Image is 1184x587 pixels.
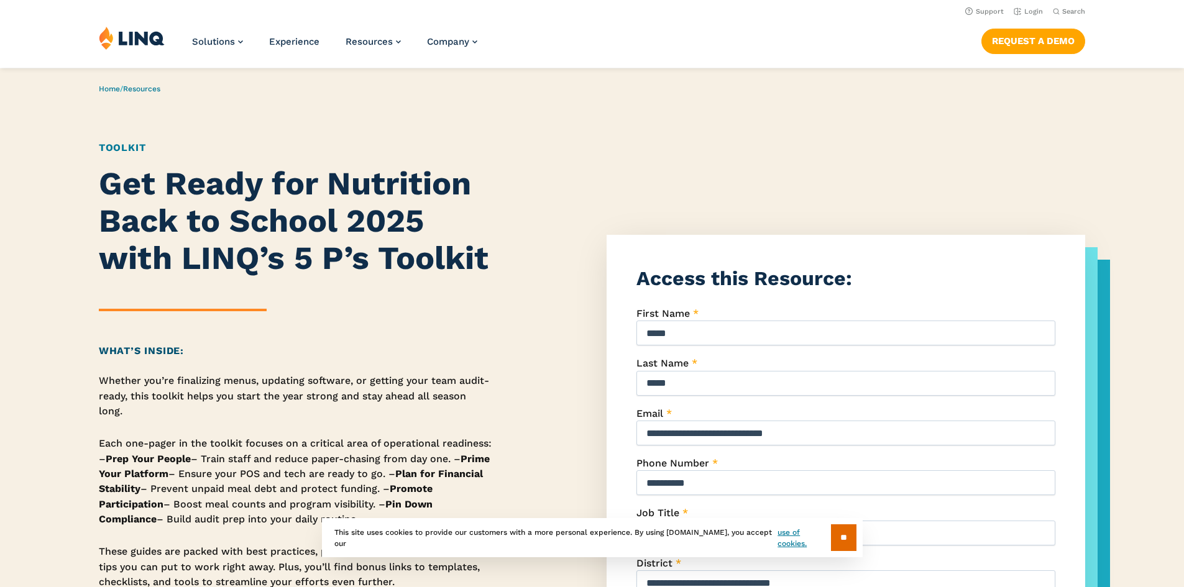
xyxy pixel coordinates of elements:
[192,36,243,47] a: Solutions
[427,36,477,47] a: Company
[965,7,1004,16] a: Support
[346,36,401,47] a: Resources
[99,84,160,93] span: /
[322,518,863,557] div: This site uses cookies to provide our customers with a more personal experience. By using [DOMAIN...
[99,142,146,153] a: Toolkit
[636,457,709,469] span: Phone Number
[636,307,690,319] span: First Name
[1053,7,1085,16] button: Open Search Bar
[99,84,120,93] a: Home
[981,26,1085,53] nav: Button Navigation
[99,468,483,494] strong: Plan for Financial Stability
[192,26,477,67] nav: Primary Navigation
[99,483,433,509] strong: Promote Participation
[99,344,493,358] h2: What’s Inside:
[99,165,489,277] strong: Get Ready for Nutrition Back to School 2025 with LINQ’s 5 P’s Toolkit
[99,373,493,419] p: Whether you’re finalizing menus, updating software, or getting your team audit-ready, this toolki...
[346,36,393,47] span: Resources
[636,357,689,369] span: Last Name
[636,407,663,419] span: Email
[99,26,165,50] img: LINQ | K‑12 Software
[778,527,830,549] a: use of cookies.
[1014,7,1043,16] a: Login
[106,453,191,465] strong: Prep Your People
[123,84,160,93] a: Resources
[99,436,493,527] p: Each one-pager in the toolkit focuses on a critical area of operational readiness: – – Train staf...
[636,265,1055,293] h3: Access this Resource:
[99,498,433,525] strong: Pin Down Compliance
[427,36,469,47] span: Company
[99,453,490,480] strong: Prime Your Platform
[981,29,1085,53] a: Request a Demo
[1062,7,1085,16] span: Search
[636,507,679,519] span: Job Title
[269,36,319,47] a: Experience
[192,36,235,47] span: Solutions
